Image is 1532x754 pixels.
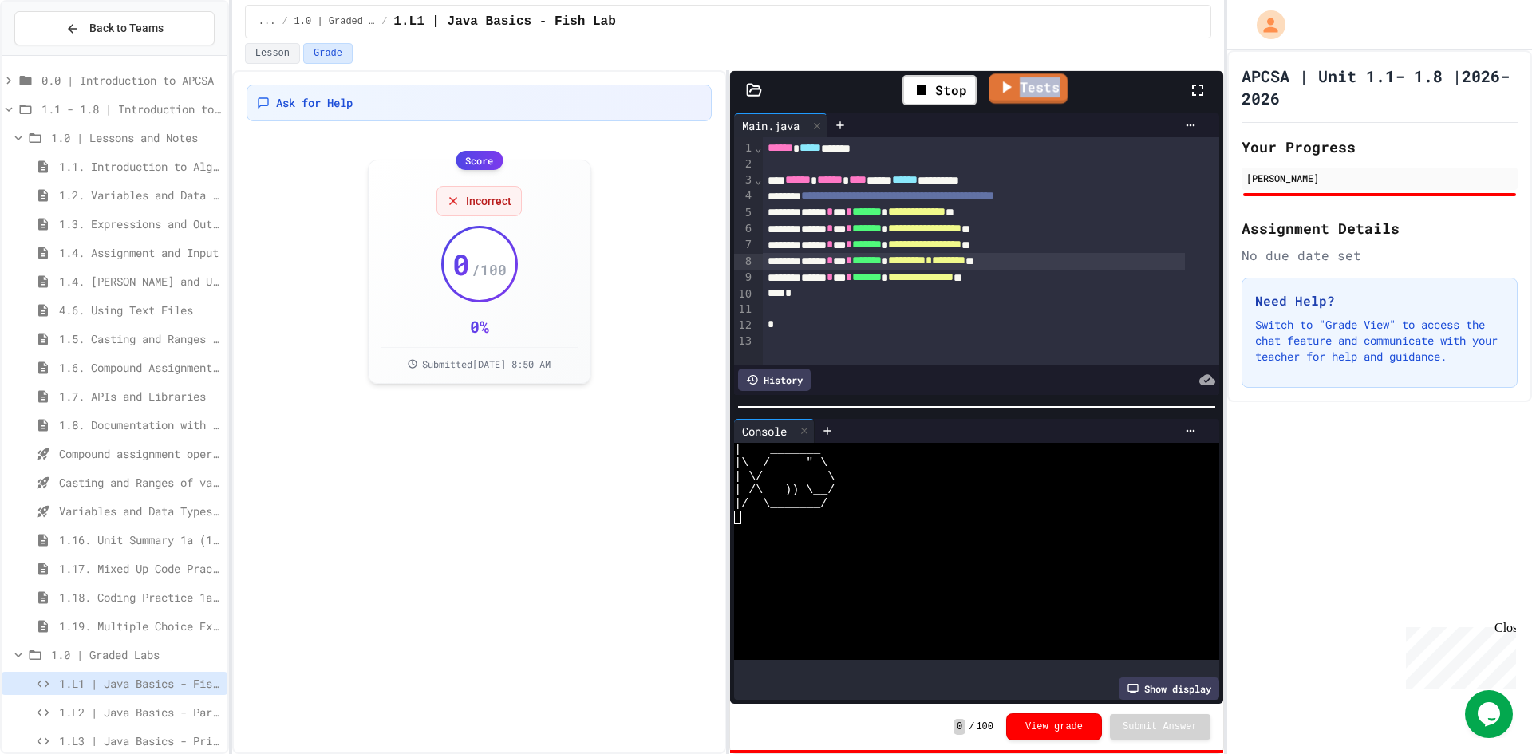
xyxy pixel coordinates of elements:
div: 8 [734,254,754,270]
span: Submit Answer [1123,720,1198,733]
div: 6 [734,221,754,237]
span: | _______ [734,443,820,456]
button: Back to Teams [14,11,215,45]
span: Submitted [DATE] 8:50 AM [422,357,551,370]
span: / 100 [472,259,507,281]
span: 1.1. Introduction to Algorithms, Programming, and Compilers [59,158,221,175]
span: 1.16. Unit Summary 1a (1.1-1.6) [59,531,221,548]
span: 1.7. APIs and Libraries [59,388,221,405]
div: Main.java [734,113,827,137]
span: 4.6. Using Text Files [59,302,221,318]
span: Ask for Help [276,95,353,111]
span: 1.4. [PERSON_NAME] and User Input [59,273,221,290]
button: View grade [1006,713,1102,740]
a: Tests [989,73,1068,104]
div: 7 [734,237,754,253]
div: 11 [734,302,754,318]
div: Console [734,423,795,440]
div: 10 [734,286,754,302]
button: Submit Answer [1110,714,1210,740]
span: 1.17. Mixed Up Code Practice 1.1-1.6 [59,560,221,577]
span: / [969,720,974,733]
div: 2 [734,156,754,172]
span: Variables and Data Types - Quiz [59,503,221,519]
span: 1.0 | Graded Labs [294,15,376,28]
span: 1.3. Expressions and Output [New] [59,215,221,232]
span: 1.5. Casting and Ranges of Values [59,330,221,347]
div: My Account [1240,6,1289,43]
button: Lesson [245,43,300,64]
span: 1.6. Compound Assignment Operators [59,359,221,376]
span: 1.1 - 1.8 | Introduction to Java [41,101,221,117]
span: Back to Teams [89,20,164,37]
div: 0 % [470,315,489,338]
span: / [282,15,287,28]
span: | \/ \ [734,470,835,484]
div: Main.java [734,117,807,134]
span: |\ / " \ [734,456,827,470]
span: Casting and Ranges of variables - Quiz [59,474,221,491]
iframe: chat widget [1400,621,1516,689]
div: History [738,369,811,391]
span: 100 [976,720,993,733]
span: 0.0 | Introduction to APCSA [41,72,221,89]
span: 1.19. Multiple Choice Exercises for Unit 1a (1.1-1.6) [59,618,221,634]
h2: Assignment Details [1242,217,1518,239]
div: Console [734,419,815,443]
span: Compound assignment operators - Quiz [59,445,221,462]
div: 9 [734,270,754,286]
div: 1 [734,140,754,156]
div: [PERSON_NAME] [1246,171,1513,185]
div: Show display [1119,677,1219,700]
span: |/ \_______/ [734,497,827,511]
span: | /\ )) \__/ [734,484,835,497]
div: 3 [734,172,754,188]
span: Incorrect [466,193,511,209]
span: 1.2. Variables and Data Types [59,187,221,203]
h3: Need Help? [1255,291,1504,310]
span: 1.18. Coding Practice 1a (1.1-1.6) [59,589,221,606]
div: 4 [734,188,754,204]
p: Switch to "Grade View" to access the chat feature and communicate with your teacher for help and ... [1255,317,1504,365]
span: 1.8. Documentation with Comments and Preconditions [59,416,221,433]
span: Fold line [754,141,762,154]
div: 5 [734,205,754,221]
div: Chat with us now!Close [6,6,110,101]
span: 1.0 | Graded Labs [51,646,221,663]
h1: APCSA | Unit 1.1- 1.8 |2026-2026 [1242,65,1518,109]
span: 1.4. Assignment and Input [59,244,221,261]
span: 1.L1 | Java Basics - Fish Lab [393,12,615,31]
span: Fold line [754,173,762,186]
h2: Your Progress [1242,136,1518,158]
span: / [381,15,387,28]
div: No due date set [1242,246,1518,265]
div: 12 [734,318,754,334]
div: Score [456,151,503,170]
iframe: chat widget [1465,690,1516,738]
div: 13 [734,334,754,349]
span: 0 [452,248,470,280]
span: 1.L3 | Java Basics - Printing Code Lab [59,732,221,749]
button: Grade [303,43,353,64]
span: ... [259,15,276,28]
span: 1.L1 | Java Basics - Fish Lab [59,675,221,692]
span: 1.0 | Lessons and Notes [51,129,221,146]
div: Stop [902,75,977,105]
span: 0 [954,719,965,735]
span: 1.L2 | Java Basics - Paragraphs Lab [59,704,221,720]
